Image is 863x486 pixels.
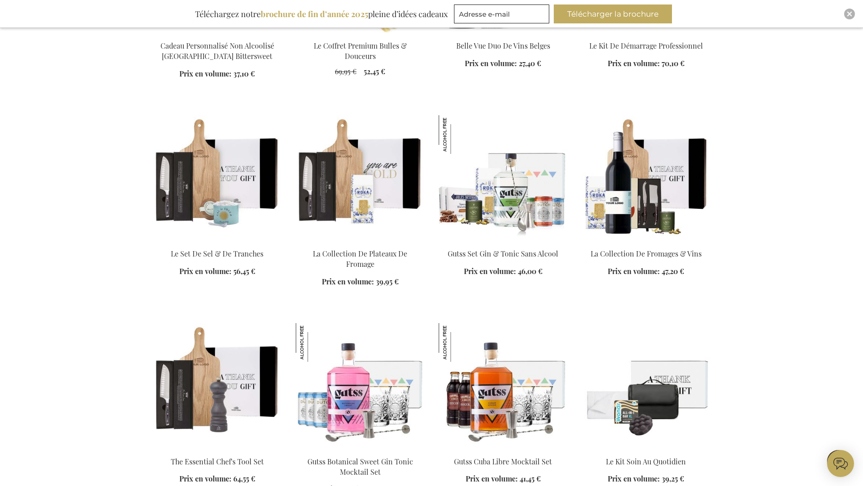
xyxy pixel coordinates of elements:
[454,4,549,23] input: Adresse e-mail
[153,323,281,449] img: The Essential Chef's Tool Set
[179,266,231,276] span: Prix en volume:
[179,69,231,78] span: Prix en volume:
[454,4,552,26] form: marketing offers and promotions
[554,4,672,23] button: Télécharger la brochure
[313,249,407,269] a: La Collection De Plateaux De Fromage
[364,67,385,76] span: 52,45 €
[662,474,684,483] span: 39,25 €
[662,266,684,276] span: 47,20 €
[191,4,452,23] div: Téléchargez notre pleine d’idées cadeaux
[608,266,684,277] a: Prix en volume: 47,20 €
[662,58,685,68] span: 70,10 €
[179,69,255,79] a: Prix en volume: 37,10 €
[518,266,543,276] span: 46,00 €
[171,457,264,466] a: The Essential Chef's Tool Set
[582,445,710,454] a: The Everyday Care Kit
[179,474,255,484] a: Prix en volume: 64,55 €
[439,323,477,362] img: Gutss Cuba Libre Mocktail Set
[464,266,516,276] span: Prix en volume:
[296,238,424,246] a: The Cheese Board Collection
[439,115,567,241] img: Gutss Non-Alcoholic Gin & Tonic Set
[171,249,263,258] a: Le Set De Sel & De Tranches
[261,9,368,19] b: brochure de fin d’année 2025
[582,30,710,38] a: The Professional Starter Kit
[844,9,855,19] div: Close
[153,115,281,241] img: The Salt & Slice Set Exclusive Business Gift
[439,115,477,154] img: Gutss Set Gin & Tonic Sans Alcool
[296,323,424,449] img: Gutss Botanical Sweet Gin Tonic Mocktail Set
[466,474,518,483] span: Prix en volume:
[520,474,541,483] span: 41,45 €
[322,277,399,287] a: Prix en volume: 39,95 €
[466,474,541,484] a: Prix en volume: 41,45 €
[456,41,550,50] a: Belle Vue Duo De Vins Belges
[179,474,231,483] span: Prix en volume:
[307,457,413,477] a: Gutss Botanical Sweet Gin Tonic Mocktail Set
[179,266,255,277] a: Prix en volume: 56,45 €
[439,238,567,246] a: Gutss Non-Alcoholic Gin & Tonic Set Gutss Set Gin & Tonic Sans Alcool
[582,115,710,241] img: La Collection De Fromages & Vins
[439,323,567,449] img: Gutss Cuba Libre Mocktail Set
[233,474,255,483] span: 64,55 €
[608,266,660,276] span: Prix en volume:
[153,238,281,246] a: The Salt & Slice Set Exclusive Business Gift
[589,41,703,50] a: Le Kit De Démarrage Professionnel
[153,445,281,454] a: The Essential Chef's Tool Set
[439,30,567,38] a: Belle Vue Duo De Vins Belges
[160,41,274,61] a: Cadeau Personnalisé Non Alcoolisé [GEOGRAPHIC_DATA] Bittersweet
[591,249,702,258] a: La Collection De Fromages & Vins
[519,58,541,68] span: 27,40 €
[233,266,255,276] span: 56,45 €
[847,11,852,17] img: Close
[608,474,684,484] a: Prix en volume: 39,25 €
[608,58,685,69] a: Prix en volume: 70,10 €
[465,58,541,69] a: Prix en volume: 27,40 €
[296,30,424,38] a: The Premium Bubbles & Bites Set
[314,41,407,61] a: Le Coffret Premium Bulles & Douceurs
[464,266,543,277] a: Prix en volume: 46,00 €
[153,30,281,38] a: Personalised Non-Alcoholic Italian Bittersweet Gift
[582,323,710,449] img: The Everyday Care Kit
[448,249,558,258] a: Gutss Set Gin & Tonic Sans Alcool
[296,115,424,241] img: The Cheese Board Collection
[582,238,710,246] a: La Collection De Fromages & Vins
[296,323,334,362] img: Gutss Botanical Sweet Gin Tonic Mocktail Set
[233,69,255,78] span: 37,10 €
[454,457,552,466] a: Gutss Cuba Libre Mocktail Set
[608,58,660,68] span: Prix en volume:
[376,277,399,286] span: 39,95 €
[465,58,517,68] span: Prix en volume:
[322,277,374,286] span: Prix en volume:
[608,474,660,483] span: Prix en volume:
[335,67,356,76] span: 69,95 €
[439,445,567,454] a: Gutss Cuba Libre Mocktail Set Gutss Cuba Libre Mocktail Set
[827,450,854,477] iframe: belco-activator-frame
[606,457,686,466] a: Le Kit Soin Au Quotidien
[296,445,424,454] a: Gutss Botanical Sweet Gin Tonic Mocktail Set Gutss Botanical Sweet Gin Tonic Mocktail Set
